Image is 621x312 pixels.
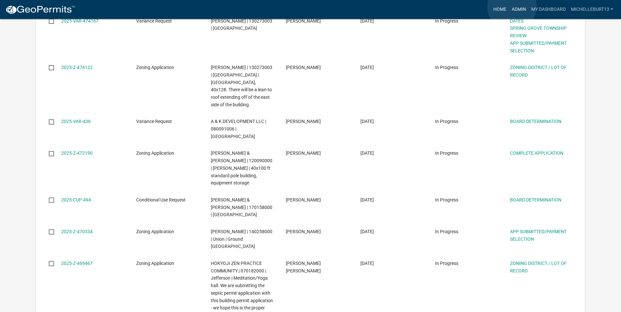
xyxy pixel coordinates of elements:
span: TROYER, ELI | 130273003 | Spring Grove [211,18,272,31]
a: 2025-VAR-474167 [61,18,99,24]
span: Olivia Lamke [286,119,321,124]
a: COMPLETE APPLICATION [510,150,563,156]
span: Michelle Burt [286,18,321,24]
a: Admin [509,3,529,16]
a: APP SUBMITTED/PAYMENT SELECTION [510,229,567,242]
a: 2025-Z-470334 [61,229,93,234]
span: In Progress [435,229,458,234]
a: Home [491,3,509,16]
span: Zoning Application [136,150,174,156]
a: BOARD DETERMINATION [510,197,561,202]
span: Zoning Application [136,65,174,70]
span: In Progress [435,119,458,124]
span: Tim Nelson [286,197,321,202]
span: Zoning Application [136,261,174,266]
span: 08/27/2025 [360,229,374,234]
a: 2025-CUP-494 [61,197,91,202]
span: 09/02/2025 [360,150,374,156]
span: 09/02/2025 [360,197,374,202]
span: A & K DEVELOPMENT LLC | 080091006 | La Crescent [211,119,266,139]
span: Michelle Burt [286,65,321,70]
a: SPRING GROVE TOWNSHIP REVIEW [510,26,567,38]
span: 09/02/2025 [360,119,374,124]
span: TOSTENSON,BRIAN M | 140258000 | Union | Ground Mount Solar Array [211,229,272,249]
span: TROYER, ELI | 130273003 | Spring Grove | Horse barn, 40x128. There will be a lean-to roof extendi... [211,65,272,107]
span: In Progress [435,261,458,266]
a: 2025-Z-474122 [61,65,93,70]
span: Brian Tostenson [286,229,321,234]
span: 08/26/2025 [360,261,374,266]
a: 2025-VAR-436 [61,119,91,124]
a: BOARD DETERMINATION [510,119,561,124]
span: 09/05/2025 [360,65,374,70]
span: In Progress [435,18,458,24]
a: ZONING DISTRICT / LOT OF RECORD [510,261,567,273]
a: 2025-Z-469467 [61,261,93,266]
span: Variance Request [136,119,172,124]
span: In Progress [435,65,458,70]
a: ZONING DISTRICT / LOT OF RECORD [510,65,567,78]
span: In Progress [435,197,458,202]
span: Gage Myers [286,261,321,273]
a: DATES [510,18,523,24]
span: In Progress [435,150,458,156]
span: Zoning Application [136,229,174,234]
span: RASK,NATHAN W & ERICA J | 120090000 | Sheldon | 40x100 ft standard pole building, equipment storage [211,150,272,185]
span: Nathan Rask [286,150,321,156]
span: 09/05/2025 [360,18,374,24]
span: Variance Request [136,18,172,24]
a: michelleburt13 [568,3,616,16]
a: APP SUBMITTED/PAYMENT SELECTION [510,41,567,53]
span: Conditional Use Request [136,197,186,202]
a: My Dashboard [529,3,568,16]
span: NELSON,TIM & GWEN | 170158000 | Yucatan [211,197,272,217]
a: 2025-Z-472190 [61,150,93,156]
